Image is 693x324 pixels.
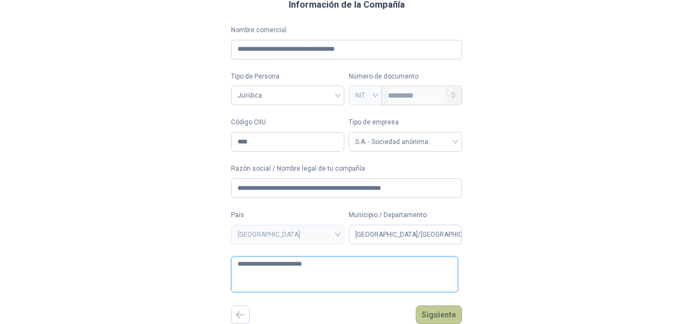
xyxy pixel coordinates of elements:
label: Código CIIU [231,117,344,128]
span: NIT [355,87,375,104]
label: Municipio / Departamento [349,210,462,220]
span: COLOMBIA [238,226,338,243]
span: Jurídica [238,87,338,104]
button: Siguiente [416,305,462,324]
label: Razón social / Nombre legal de tu compañía [231,164,462,174]
label: Tipo de Persona [231,71,344,82]
label: Tipo de empresa [349,117,462,128]
label: Pais [231,210,344,220]
span: - 0 [447,86,455,105]
p: Número de documento [349,71,462,82]
label: Nombre comercial [231,25,462,35]
span: S.A. - Sociedad anónima [355,134,455,150]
